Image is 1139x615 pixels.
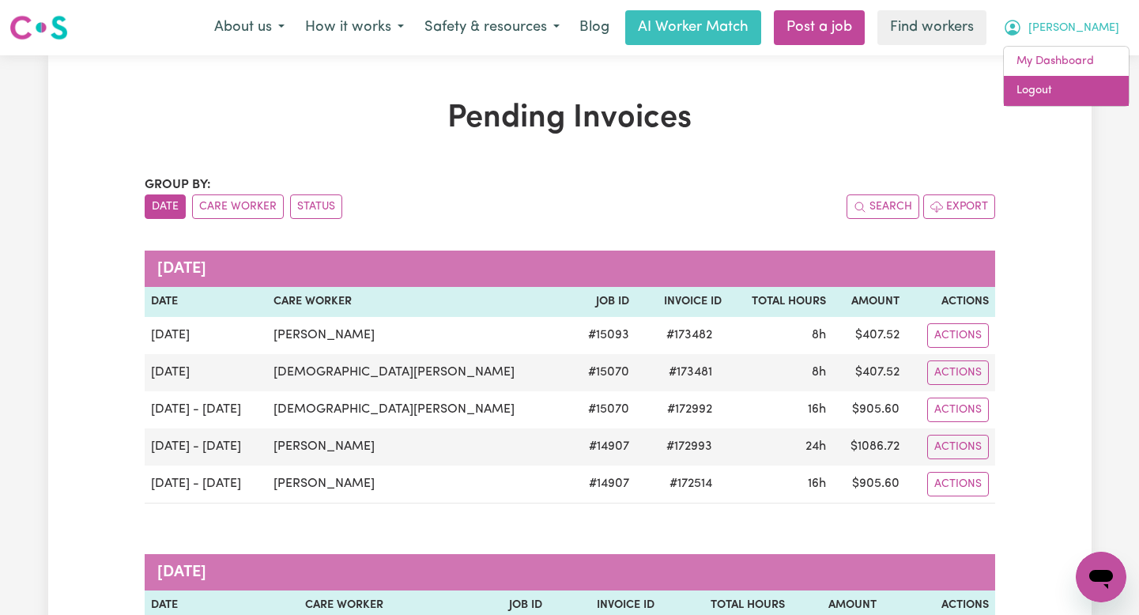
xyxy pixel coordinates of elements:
[570,10,619,45] a: Blog
[1028,20,1119,37] span: [PERSON_NAME]
[290,194,342,219] button: sort invoices by paid status
[9,9,68,46] a: Careseekers logo
[774,10,865,45] a: Post a job
[625,10,761,45] a: AI Worker Match
[571,466,635,504] td: # 14907
[832,466,906,504] td: $ 905.60
[906,287,995,317] th: Actions
[657,437,722,456] span: # 172993
[658,400,722,419] span: # 172992
[145,554,995,590] caption: [DATE]
[659,363,722,382] span: # 173481
[267,466,571,504] td: [PERSON_NAME]
[832,287,906,317] th: Amount
[927,398,989,422] button: Actions
[832,354,906,391] td: $ 407.52
[267,391,571,428] td: [DEMOGRAPHIC_DATA][PERSON_NAME]
[145,428,268,466] td: [DATE] - [DATE]
[145,354,268,391] td: [DATE]
[295,11,414,44] button: How it works
[192,194,284,219] button: sort invoices by care worker
[812,329,826,341] span: 8 hours
[636,287,728,317] th: Invoice ID
[832,317,906,354] td: $ 407.52
[927,360,989,385] button: Actions
[145,179,211,191] span: Group by:
[9,13,68,42] img: Careseekers logo
[145,287,268,317] th: Date
[267,354,571,391] td: [DEMOGRAPHIC_DATA][PERSON_NAME]
[808,477,826,490] span: 16 hours
[414,11,570,44] button: Safety & resources
[660,474,722,493] span: # 172514
[571,354,635,391] td: # 15070
[1076,552,1126,602] iframe: Button to launch messaging window
[832,391,906,428] td: $ 905.60
[812,366,826,379] span: 8 hours
[877,10,986,45] a: Find workers
[571,317,635,354] td: # 15093
[808,403,826,416] span: 16 hours
[145,391,268,428] td: [DATE] - [DATE]
[927,472,989,496] button: Actions
[1003,46,1130,107] div: My Account
[267,428,571,466] td: [PERSON_NAME]
[145,466,268,504] td: [DATE] - [DATE]
[1004,47,1129,77] a: My Dashboard
[571,287,635,317] th: Job ID
[927,435,989,459] button: Actions
[993,11,1130,44] button: My Account
[267,287,571,317] th: Care Worker
[927,323,989,348] button: Actions
[728,287,832,317] th: Total Hours
[832,428,906,466] td: $ 1086.72
[145,251,995,287] caption: [DATE]
[571,428,635,466] td: # 14907
[571,391,635,428] td: # 15070
[923,194,995,219] button: Export
[145,100,995,138] h1: Pending Invoices
[805,440,826,453] span: 24 hours
[1004,76,1129,106] a: Logout
[145,194,186,219] button: sort invoices by date
[204,11,295,44] button: About us
[267,317,571,354] td: [PERSON_NAME]
[657,326,722,345] span: # 173482
[847,194,919,219] button: Search
[145,317,268,354] td: [DATE]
